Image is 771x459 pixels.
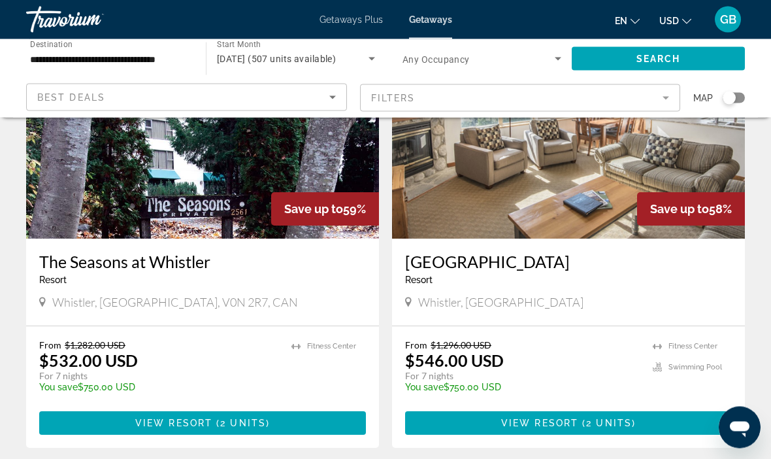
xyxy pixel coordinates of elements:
[37,92,105,103] span: Best Deals
[418,296,583,310] span: Whistler, [GEOGRAPHIC_DATA]
[636,54,681,64] span: Search
[212,418,270,429] span: ( )
[711,6,745,33] button: User Menu
[392,30,745,239] img: 2895I01X.jpg
[320,14,383,25] a: Getaways Plus
[39,252,366,272] a: The Seasons at Whistler
[360,84,681,112] button: Filter
[720,13,736,26] span: GB
[37,90,336,105] mat-select: Sort by
[615,11,640,30] button: Change language
[405,252,732,272] a: [GEOGRAPHIC_DATA]
[405,275,433,286] span: Resort
[405,382,640,393] p: $750.00 USD
[39,371,278,382] p: For 7 nights
[668,343,717,351] span: Fitness Center
[135,418,212,429] span: View Resort
[284,203,343,216] span: Save up to
[39,275,67,286] span: Resort
[719,407,761,449] iframe: Button to launch messaging window
[659,16,679,26] span: USD
[693,89,713,107] span: Map
[405,371,640,382] p: For 7 nights
[307,343,356,351] span: Fitness Center
[39,412,366,435] button: View Resort(2 units)
[402,54,470,65] span: Any Occupancy
[572,47,745,71] button: Search
[431,340,491,351] span: $1,296.00 USD
[409,14,452,25] a: Getaways
[578,418,636,429] span: ( )
[217,41,261,50] span: Start Month
[26,30,379,239] img: ii_saw1.jpg
[52,296,298,310] span: Whistler, [GEOGRAPHIC_DATA], V0N 2R7, CAN
[659,11,691,30] button: Change currency
[405,340,427,351] span: From
[217,54,336,64] span: [DATE] (507 units available)
[65,340,125,351] span: $1,282.00 USD
[405,351,504,371] p: $546.00 USD
[668,364,722,372] span: Swimming Pool
[39,382,78,393] span: You save
[39,382,278,393] p: $750.00 USD
[39,351,138,371] p: $532.00 USD
[220,418,266,429] span: 2 units
[405,412,732,435] button: View Resort(2 units)
[30,40,73,49] span: Destination
[501,418,578,429] span: View Resort
[39,340,61,351] span: From
[615,16,627,26] span: en
[637,193,745,226] div: 58%
[405,382,444,393] span: You save
[586,418,632,429] span: 2 units
[650,203,709,216] span: Save up to
[26,3,157,37] a: Travorium
[271,193,379,226] div: 59%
